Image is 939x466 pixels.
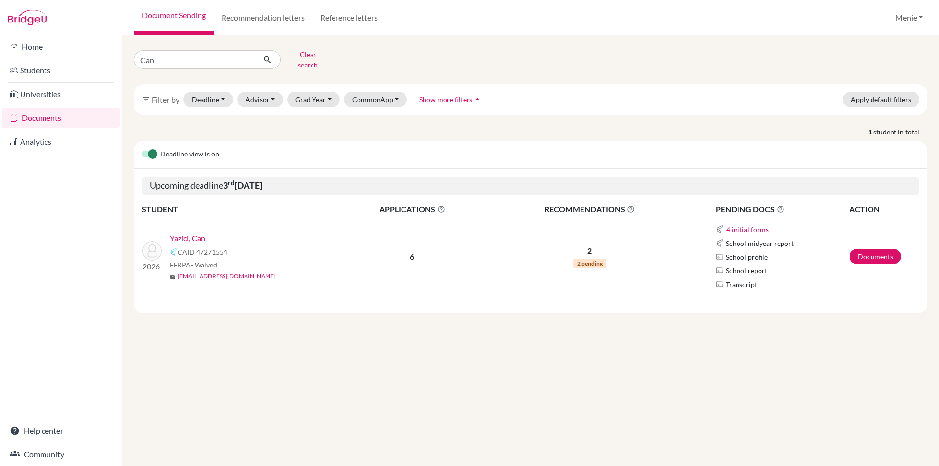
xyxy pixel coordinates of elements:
span: School midyear report [726,238,794,248]
strong: 1 [868,127,873,137]
a: Yazici, Can [170,232,205,244]
button: Grad Year [287,92,340,107]
img: Parchments logo [716,266,724,274]
b: 3 [DATE] [223,180,262,191]
th: STUDENT [142,203,337,216]
img: Parchments logo [716,253,724,261]
i: arrow_drop_up [472,94,482,104]
p: 2026 [142,261,162,272]
span: student in total [873,127,927,137]
input: Find student by name... [134,50,255,69]
button: Clear search [281,47,335,72]
button: Deadline [183,92,233,107]
span: Show more filters [419,95,472,104]
span: FERPA [170,260,217,270]
img: Bridge-U [8,10,47,25]
button: 4 initial forms [726,224,769,235]
th: ACTION [849,203,919,216]
span: mail [170,274,176,280]
span: 2 pending [573,259,606,268]
span: Filter by [152,95,179,104]
span: Deadline view is on [160,149,219,160]
a: Home [2,37,120,57]
button: CommonApp [344,92,407,107]
sup: rd [228,179,235,187]
button: Show more filtersarrow_drop_up [411,92,491,107]
span: School report [726,266,767,276]
a: Universities [2,85,120,104]
a: Analytics [2,132,120,152]
a: Documents [2,108,120,128]
span: PENDING DOCS [716,203,849,215]
span: Transcript [726,279,757,289]
b: 6 [410,252,414,261]
h5: Upcoming deadline [142,177,919,195]
p: 2 [488,245,692,257]
img: Parchments logo [716,280,724,288]
span: - Waived [191,261,217,269]
button: Apply default filters [843,92,919,107]
button: Advisor [237,92,284,107]
span: School profile [726,252,768,262]
a: Community [2,444,120,464]
a: Documents [850,249,901,264]
i: filter_list [142,95,150,103]
span: CAID 47271554 [178,247,227,257]
img: Common App logo [716,225,724,233]
img: Common App logo [716,239,724,247]
span: APPLICATIONS [338,203,487,215]
img: Common App logo [170,248,178,256]
a: Help center [2,421,120,441]
span: RECOMMENDATIONS [488,203,692,215]
a: Students [2,61,120,80]
img: Yazici, Can [142,241,162,261]
button: Menie [891,8,927,27]
a: [EMAIL_ADDRESS][DOMAIN_NAME] [178,272,276,281]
